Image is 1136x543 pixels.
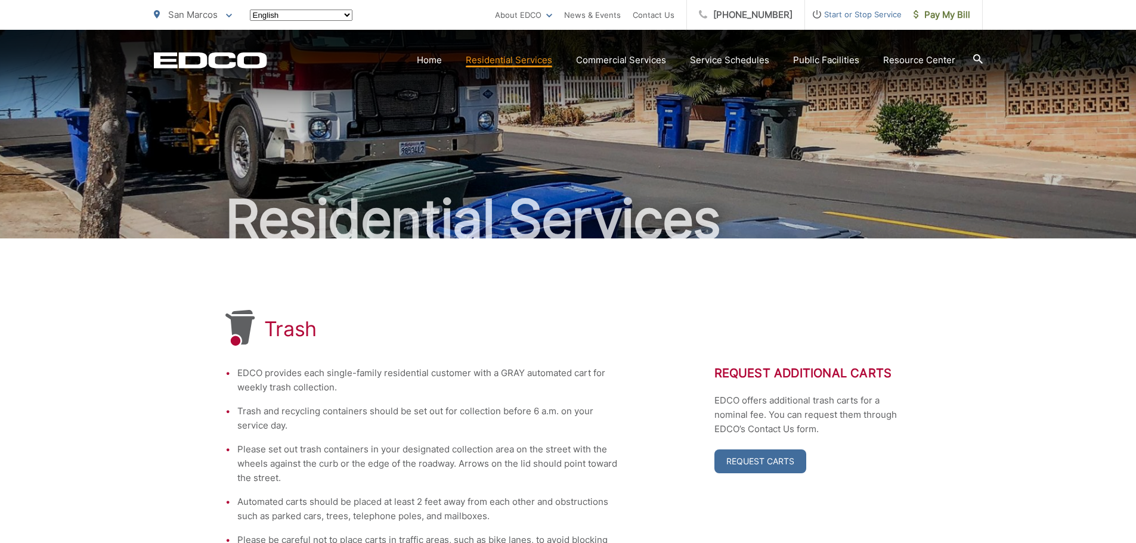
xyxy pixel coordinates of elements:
[250,10,352,21] select: Select a language
[417,53,442,67] a: Home
[154,52,267,69] a: EDCD logo. Return to the homepage.
[466,53,552,67] a: Residential Services
[237,366,619,395] li: EDCO provides each single-family residential customer with a GRAY automated cart for weekly trash...
[237,442,619,485] li: Please set out trash containers in your designated collection area on the street with the wheels ...
[237,404,619,433] li: Trash and recycling containers should be set out for collection before 6 a.m. on your service day.
[883,53,955,67] a: Resource Center
[237,495,619,523] li: Automated carts should be placed at least 2 feet away from each other and obstructions such as pa...
[714,449,806,473] a: Request Carts
[168,9,218,20] span: San Marcos
[714,366,911,380] h2: Request Additional Carts
[714,393,911,436] p: EDCO offers additional trash carts for a nominal fee. You can request them through EDCO’s Contact...
[914,8,970,22] span: Pay My Bill
[576,53,666,67] a: Commercial Services
[154,190,983,249] h2: Residential Services
[690,53,769,67] a: Service Schedules
[564,8,621,22] a: News & Events
[264,317,317,341] h1: Trash
[633,8,674,22] a: Contact Us
[793,53,859,67] a: Public Facilities
[495,8,552,22] a: About EDCO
